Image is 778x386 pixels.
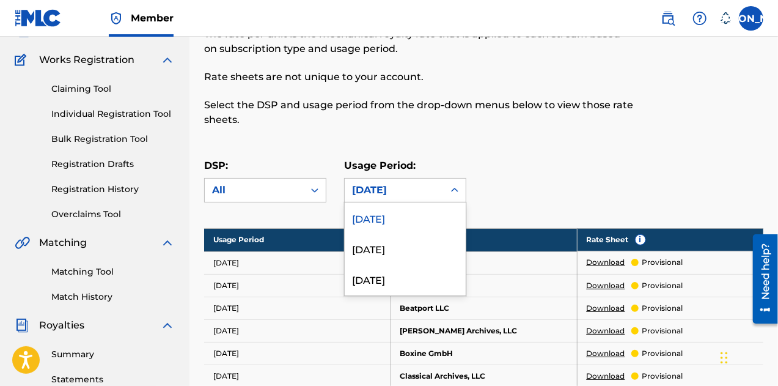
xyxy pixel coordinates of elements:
[391,319,577,342] td: [PERSON_NAME] Archives, LLC
[51,348,175,361] a: Summary
[587,325,625,336] a: Download
[51,108,175,121] a: Individual Registration Tool
[587,280,625,291] a: Download
[642,303,683,314] p: provisional
[642,257,683,268] p: provisional
[204,228,391,251] th: Usage Period
[15,318,29,333] img: Royalties
[345,264,466,294] div: [DATE]
[51,158,175,171] a: Registration Drafts
[160,318,175,333] img: expand
[688,6,712,31] div: Help
[391,342,577,365] td: Boxine GmbH
[51,183,175,196] a: Registration History
[587,257,625,268] a: Download
[642,325,683,336] p: provisional
[391,297,577,319] td: Beatport LLC
[344,160,416,171] label: Usage Period:
[345,233,466,264] div: [DATE]
[160,236,175,250] img: expand
[51,208,175,221] a: Overclaims Tool
[15,53,31,67] img: Works Registration
[656,6,680,31] a: Public Search
[636,235,645,245] span: i
[692,11,707,26] img: help
[204,319,391,342] td: [DATE]
[131,11,174,25] span: Member
[661,11,675,26] img: search
[39,236,87,250] span: Matching
[391,228,577,251] th: DSP
[642,280,683,291] p: provisional
[204,274,391,297] td: [DATE]
[204,251,391,274] td: [DATE]
[352,183,436,198] div: [DATE]
[587,303,625,314] a: Download
[204,297,391,319] td: [DATE]
[51,83,175,95] a: Claiming Tool
[15,23,78,38] a: CatalogCatalog
[642,371,683,382] p: provisional
[39,53,134,67] span: Works Registration
[51,291,175,303] a: Match History
[587,348,625,359] a: Download
[204,70,635,84] p: Rate sheets are not unique to your account.
[51,373,175,386] a: Statements
[51,133,175,146] a: Bulk Registration Tool
[391,251,577,274] td: Amazon Music
[587,371,625,382] a: Download
[721,340,728,376] div: Drag
[15,9,62,27] img: MLC Logo
[51,265,175,278] a: Matching Tool
[160,53,175,67] img: expand
[642,348,683,359] p: provisional
[39,318,84,333] span: Royalties
[15,236,30,250] img: Matching
[739,6,763,31] div: User Menu
[204,98,635,127] p: Select the DSP and usage period from the drop-down menus below to view those rate sheets.
[345,202,466,233] div: [DATE]
[578,228,764,251] th: Rate Sheet
[204,160,228,171] label: DSP:
[109,11,123,26] img: Top Rightsholder
[391,274,577,297] td: Audiomack Inc.
[204,342,391,365] td: [DATE]
[212,183,296,198] div: All
[717,327,778,386] iframe: Chat Widget
[744,229,778,328] iframe: Resource Center
[345,294,466,325] div: [DATE]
